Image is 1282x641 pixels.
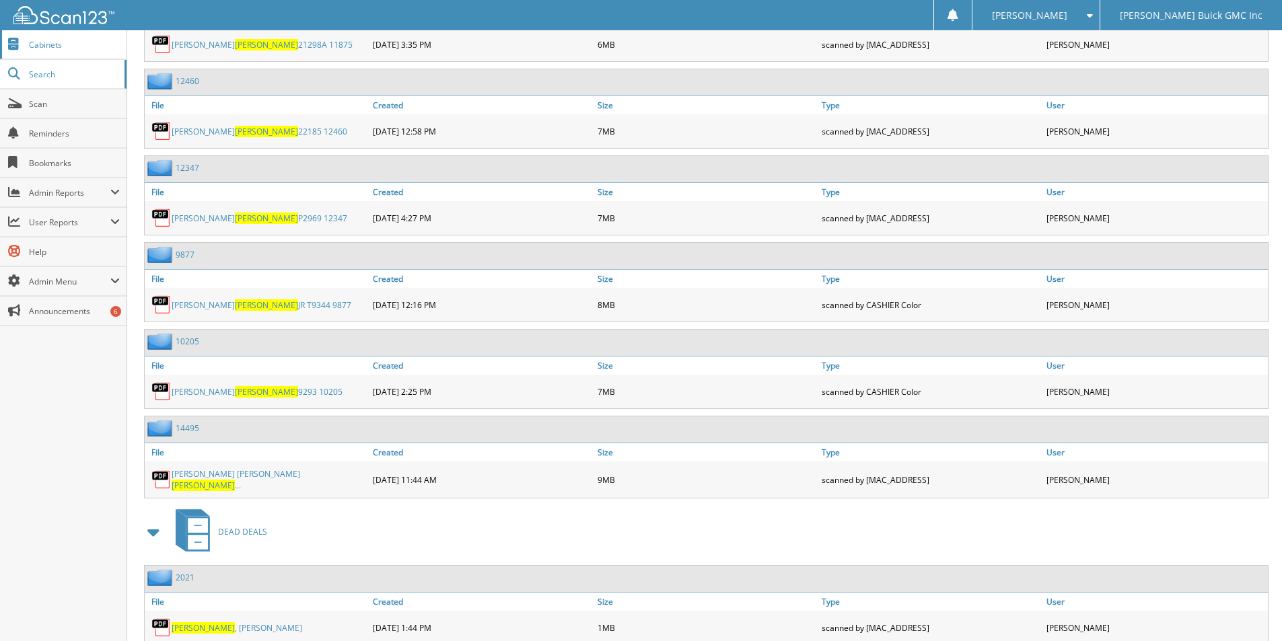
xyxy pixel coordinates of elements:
span: Bookmarks [29,157,120,169]
a: Created [369,443,594,461]
a: File [145,183,369,201]
div: 7MB [594,204,819,231]
a: User [1043,270,1268,288]
div: scanned by [MAC_ADDRESS] [818,465,1043,494]
div: [DATE] 11:44 AM [369,465,594,494]
a: Size [594,270,819,288]
img: folder2.png [147,420,176,437]
a: Type [818,270,1043,288]
a: Created [369,183,594,201]
a: Type [818,183,1043,201]
img: PDF.png [151,208,172,228]
div: scanned by CASHIER Color [818,291,1043,318]
a: [PERSON_NAME][PERSON_NAME]P2969 12347 [172,213,347,224]
a: [PERSON_NAME], [PERSON_NAME] [172,622,302,634]
div: [DATE] 12:16 PM [369,291,594,318]
span: User Reports [29,217,110,228]
img: PDF.png [151,381,172,402]
a: Size [594,443,819,461]
a: 12347 [176,162,199,174]
div: scanned by CASHIER Color [818,378,1043,405]
a: 14495 [176,422,199,434]
a: [PERSON_NAME][PERSON_NAME]21298A 11875 [172,39,353,50]
a: File [145,96,369,114]
a: [PERSON_NAME] [PERSON_NAME][PERSON_NAME]... [172,468,366,491]
div: scanned by [MAC_ADDRESS] [818,614,1043,641]
a: [PERSON_NAME][PERSON_NAME]JR T9344 9877 [172,299,351,311]
a: 2021 [176,572,194,583]
div: [DATE] 2:25 PM [369,378,594,405]
div: 6 [110,306,121,317]
span: Help [29,246,120,258]
span: Cabinets [29,39,120,50]
a: Created [369,96,594,114]
div: [PERSON_NAME] [1043,204,1268,231]
span: Scan [29,98,120,110]
div: scanned by [MAC_ADDRESS] [818,31,1043,58]
span: [PERSON_NAME] [172,622,235,634]
a: Size [594,356,819,375]
a: Created [369,356,594,375]
img: PDF.png [151,617,172,638]
a: Created [369,593,594,611]
img: PDF.png [151,34,172,54]
span: DEAD DEALS [218,526,267,537]
span: [PERSON_NAME] [992,11,1067,20]
span: Announcements [29,305,120,317]
div: [DATE] 3:35 PM [369,31,594,58]
a: User [1043,593,1268,611]
a: 9877 [176,249,194,260]
a: Type [818,593,1043,611]
span: [PERSON_NAME] Buick GMC Inc [1120,11,1262,20]
img: folder2.png [147,333,176,350]
div: [PERSON_NAME] [1043,118,1268,145]
span: [PERSON_NAME] [235,39,298,50]
div: [PERSON_NAME] [1043,291,1268,318]
span: [PERSON_NAME] [235,126,298,137]
a: File [145,356,369,375]
div: 7MB [594,118,819,145]
img: folder2.png [147,569,176,586]
a: Type [818,356,1043,375]
span: Reminders [29,128,120,139]
a: 12460 [176,75,199,87]
img: PDF.png [151,295,172,315]
div: scanned by [MAC_ADDRESS] [818,118,1043,145]
a: [PERSON_NAME][PERSON_NAME]22185 12460 [172,126,347,137]
img: folder2.png [147,159,176,176]
div: [PERSON_NAME] [1043,614,1268,641]
span: Admin Reports [29,187,110,198]
a: Created [369,270,594,288]
a: File [145,443,369,461]
div: 1MB [594,614,819,641]
div: [DATE] 12:58 PM [369,118,594,145]
a: [PERSON_NAME][PERSON_NAME]9293 10205 [172,386,343,398]
div: scanned by [MAC_ADDRESS] [818,204,1043,231]
a: Type [818,443,1043,461]
a: User [1043,96,1268,114]
span: [PERSON_NAME] [235,386,298,398]
img: PDF.png [151,469,172,490]
div: 7MB [594,378,819,405]
a: User [1043,183,1268,201]
a: Type [818,96,1043,114]
div: 8MB [594,291,819,318]
a: 10205 [176,336,199,347]
a: User [1043,356,1268,375]
div: [DATE] 1:44 PM [369,614,594,641]
div: 6MB [594,31,819,58]
div: [PERSON_NAME] [1043,31,1268,58]
img: scan123-logo-white.svg [13,6,114,24]
span: [PERSON_NAME] [235,299,298,311]
iframe: Chat Widget [1215,576,1282,641]
div: [PERSON_NAME] [1043,378,1268,405]
span: Admin Menu [29,276,110,287]
span: [PERSON_NAME] [235,213,298,224]
a: Size [594,183,819,201]
a: Size [594,96,819,114]
a: File [145,270,369,288]
div: [DATE] 4:27 PM [369,204,594,231]
a: DEAD DEALS [168,505,267,558]
span: Search [29,69,118,80]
